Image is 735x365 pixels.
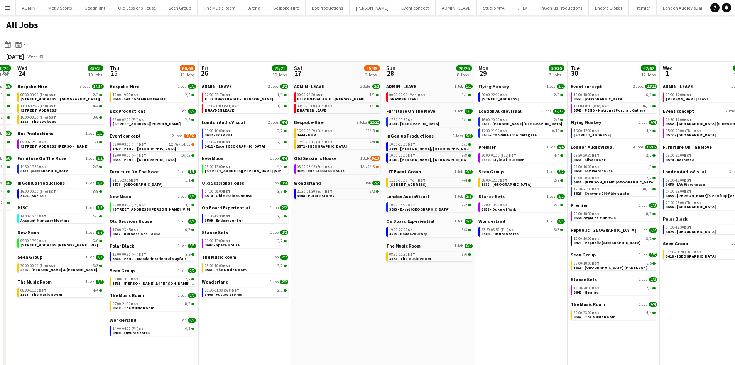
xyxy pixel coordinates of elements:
[17,83,47,89] span: Bespoke-Hire
[389,153,471,162] a: 10:00-20:00BST8/83616 - [PERSON_NAME], [GEOGRAPHIC_DATA]
[3,156,12,161] span: 6/6
[684,92,692,97] span: BST
[270,156,279,161] span: 1 Job
[511,0,534,15] button: JHLX
[78,0,112,15] button: Goodnight
[188,109,196,114] span: 2/2
[205,104,287,112] a: 16:00-00:00 (Sat)BST1/1BRAYDEN LEAVE
[368,120,380,125] span: 22/22
[205,132,232,138] span: 3632 - EC2R 7HJ
[372,84,380,89] span: 2/2
[666,129,701,133] span: 15:00-00:00 (Thu)
[202,83,288,89] a: ADMIN - LEAVE2 Jobs2/2
[297,128,379,137] a: 16:30-03:59 (Sun)BST18/183444 - NHM
[223,128,231,133] span: BST
[482,92,563,101] a: 20:00-22:00BST2/2[STREET_ADDRESS]
[386,133,473,169] div: InGenius Productions2 Jobs9/910:00-13:00BST1/13616 - [PERSON_NAME], [GEOGRAPHIC_DATA]10:00-20:00B...
[350,0,395,15] button: [PERSON_NAME]
[20,97,100,102] span: 3606 - 2 Temple Place [Luton]
[185,93,191,97] span: 2/2
[110,83,139,89] span: Bespoke-Hire
[48,115,56,120] span: BST
[571,83,602,89] span: Event concept
[1,93,6,97] span: 1/1
[465,84,473,89] span: 1/1
[297,139,379,148] a: 17:30-03:15 (Sun)BST4/43572 - [GEOGRAPHIC_DATA]
[294,155,380,180] div: Old Sessions House1 Job9/1308:00-03:45 (Sun)BST1A•9/133621 - Old Sessions House
[205,93,231,97] span: 02:00-23:59
[389,146,472,151] span: 3616 - Curzon, Mayfair
[684,117,692,122] span: BST
[113,154,146,158] span: 15:00-00:00 (Fri)
[547,84,555,89] span: 1 Job
[592,92,600,97] span: BST
[436,0,477,15] button: ADMIN - LEAVE
[113,142,194,151] a: 09:00-03:00 (Fri)BST1I7A•14/163420 - PEND - [GEOGRAPHIC_DATA]
[325,128,333,133] span: BST
[694,128,701,133] span: BST
[645,84,657,89] span: 22/22
[92,84,104,89] span: 14/14
[20,164,102,173] a: 14:30-17:30BST2/23622- [GEOGRAPHIC_DATA]
[93,104,98,108] span: 4/4
[20,104,102,112] a: 11:00-02:45 (Thu)BST4/4[STREET_ADDRESS]
[110,133,196,139] a: Event concept2 Jobs30/32
[277,104,283,108] span: 1/1
[389,92,471,101] a: 00:00-00:00 (Mon)BST1/1BRAYDEN LEAVE
[297,93,323,97] span: 00:00-23:30
[39,139,46,144] span: BST
[325,104,333,109] span: BST
[294,119,380,125] a: Bespoke-Hire2 Jobs22/22
[418,92,426,97] span: BST
[684,153,692,158] span: BST
[205,140,231,144] span: 18:00-21:00
[360,84,371,89] span: 2 Jobs
[3,131,12,136] span: 2/2
[184,134,196,138] span: 30/32
[178,84,186,89] span: 1 Job
[17,155,104,161] a: Furniture On The Move1 Job2/2
[205,128,287,137] a: 13:00-16:00BST2/23632 - EC2R 7HJ
[188,84,196,89] span: 2/2
[478,144,565,169] div: Premier1 Job4/420:00-01:00 (Tue)BST4/43550 - Style of Our Own
[534,0,589,15] button: InGenius Productions
[553,109,565,114] span: 12/12
[666,118,692,122] span: 06:30-17:00
[110,108,196,133] div: Box Productions1 Job2/222:00-02:00 (Fri)BST2/2[STREET_ADDRESS][PERSON_NAME]
[462,154,467,158] span: 8/8
[93,140,98,144] span: 1/1
[297,97,365,102] span: FLEX UNAVAILABLE - Ben Turner
[386,108,473,114] a: Furniture On The Move1 Job1/1
[478,108,565,144] div: London AudioVisual2 Jobs12/1216:00-20:00BST2/23637 - [PERSON_NAME][GEOGRAPHIC_DATA]17:30-21:30BST...
[297,92,379,101] a: 00:00-23:30BST1/1FLEX UNAVAILABLE - [PERSON_NAME]
[547,145,555,149] span: 1 Job
[645,145,657,149] span: 15/15
[242,0,267,15] button: Arena
[646,154,652,158] span: 2/2
[1,115,6,119] span: 2/2
[386,83,416,89] span: ADMIN - LEAVE
[554,118,559,122] span: 2/2
[162,0,198,15] button: Seen Group
[96,156,104,161] span: 2/2
[112,0,162,15] button: Old Sessions House
[407,153,415,158] span: BST
[592,128,600,133] span: BST
[48,92,56,97] span: BST
[268,84,279,89] span: 2 Jobs
[17,131,104,136] a: Box Productions1 Job1/1
[202,155,288,180] div: New Moon1 Job4/408:00-12:00BST4/4[STREET_ADDRESS][PERSON_NAME] [VIP]
[113,121,181,126] span: 3610 - Shelton Str
[110,133,196,169] div: Event concept2 Jobs30/3209:00-03:00 (Fri)BST1I7A•14/163420 - PEND - [GEOGRAPHIC_DATA]15:00-00:00 ...
[294,155,336,161] span: Old Sessions House
[666,93,692,97] span: 09:00-17:00
[574,157,605,162] span: 3651 - Silver Door
[86,131,94,136] span: 1 Job
[574,104,609,108] span: 18:00-00:00 (Wed)
[86,156,94,161] span: 1 Job
[306,0,350,15] button: Box Productions
[554,93,559,97] span: 2/2
[17,83,104,131] div: Bespoke-Hire3 Jobs14/1408:00-03:00 (Thu)BST2/2[STREET_ADDRESS] [[GEOGRAPHIC_DATA]]11:00-02:45 (Th...
[646,129,652,133] span: 4/4
[139,117,146,122] span: BST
